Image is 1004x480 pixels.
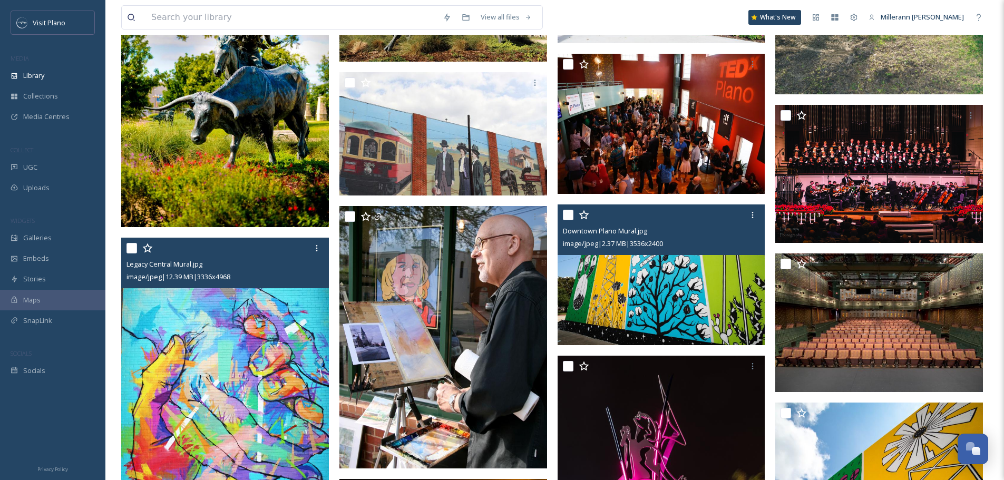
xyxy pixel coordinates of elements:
[23,274,46,284] span: Stories
[558,204,765,345] img: Downtown Plano Mural.jpg
[23,91,58,101] span: Collections
[881,12,964,22] span: Millerann [PERSON_NAME]
[33,18,65,27] span: Visit Plano
[23,295,41,305] span: Maps
[11,146,33,154] span: COLLECT
[23,366,45,376] span: Socials
[23,183,50,193] span: Uploads
[11,217,35,224] span: WIDGETS
[23,316,52,326] span: SnapLink
[146,6,437,29] input: Search your library
[23,71,44,81] span: Library
[11,54,29,62] span: MEDIA
[563,226,647,236] span: Downtown Plano Mural.jpg
[558,54,767,194] img: Courtyard Theater.jpg
[339,72,549,195] img: Mural at Vickery Park in Downtown Plano.jpg
[475,7,537,27] a: View all files
[339,206,547,468] img: Downtown Plano Art & Wine Walk.jpg
[37,462,68,475] a: Privacy Policy
[11,349,32,357] span: SOCIALS
[126,259,202,269] span: Legacy Central Mural.jpg
[17,17,27,28] img: images.jpeg
[23,233,52,243] span: Galleries
[748,10,801,25] a: What's New
[23,162,37,172] span: UGC
[37,466,68,473] span: Privacy Policy
[775,253,983,392] img: Courtyard Theater.jpg
[958,434,988,464] button: Open Chat
[775,105,983,243] img: Plano Symphony Orchestra - Home for the Holidays.jpg
[563,239,663,248] span: image/jpeg | 2.37 MB | 3536 x 2400
[23,112,70,122] span: Media Centres
[863,7,969,27] a: Millerann [PERSON_NAME]
[126,272,230,281] span: image/jpeg | 12.39 MB | 3336 x 4968
[23,253,49,263] span: Embeds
